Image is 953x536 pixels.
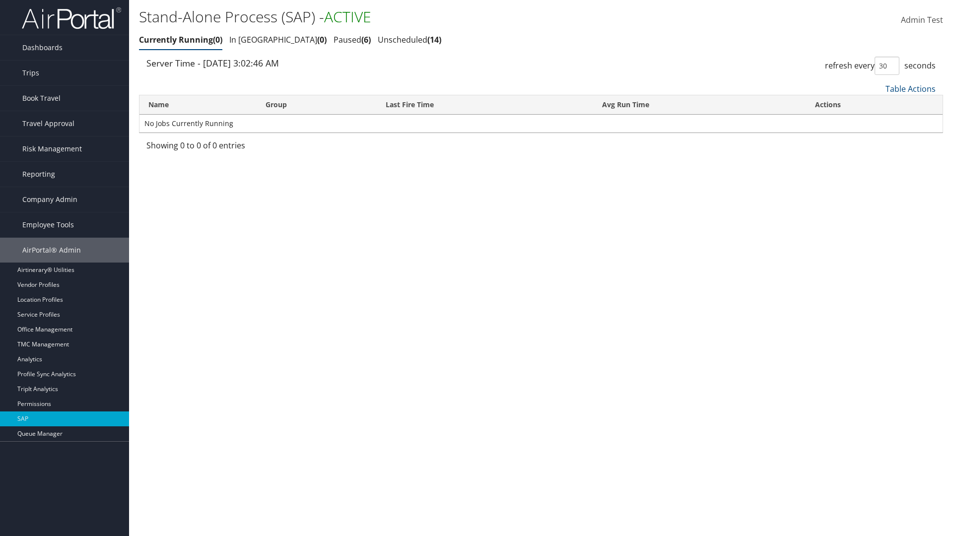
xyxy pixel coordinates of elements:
[139,95,257,115] th: Name: activate to sort column ascending
[593,95,806,115] th: Avg Run Time: activate to sort column ascending
[22,212,74,237] span: Employee Tools
[22,86,61,111] span: Book Travel
[334,34,371,45] a: Paused6
[146,57,534,69] div: Server Time - [DATE] 3:02:46 AM
[378,34,441,45] a: Unscheduled14
[427,34,441,45] span: 14
[22,238,81,263] span: AirPortal® Admin
[806,95,943,115] th: Actions
[904,60,936,71] span: seconds
[22,111,74,136] span: Travel Approval
[317,34,327,45] span: 0
[139,6,675,27] h1: Stand-Alone Process (SAP) -
[22,136,82,161] span: Risk Management
[22,6,121,30] img: airportal-logo.png
[139,34,222,45] a: Currently Running0
[324,6,371,27] span: ACTIVE
[901,5,943,36] a: Admin Test
[22,187,77,212] span: Company Admin
[377,95,593,115] th: Last Fire Time: activate to sort column ascending
[22,61,39,85] span: Trips
[901,14,943,25] span: Admin Test
[22,35,63,60] span: Dashboards
[213,34,222,45] span: 0
[22,162,55,187] span: Reporting
[361,34,371,45] span: 6
[825,60,875,71] span: refresh every
[257,95,377,115] th: Group: activate to sort column ascending
[146,139,333,156] div: Showing 0 to 0 of 0 entries
[229,34,327,45] a: In [GEOGRAPHIC_DATA]0
[885,83,936,94] a: Table Actions
[139,115,943,133] td: No Jobs Currently Running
